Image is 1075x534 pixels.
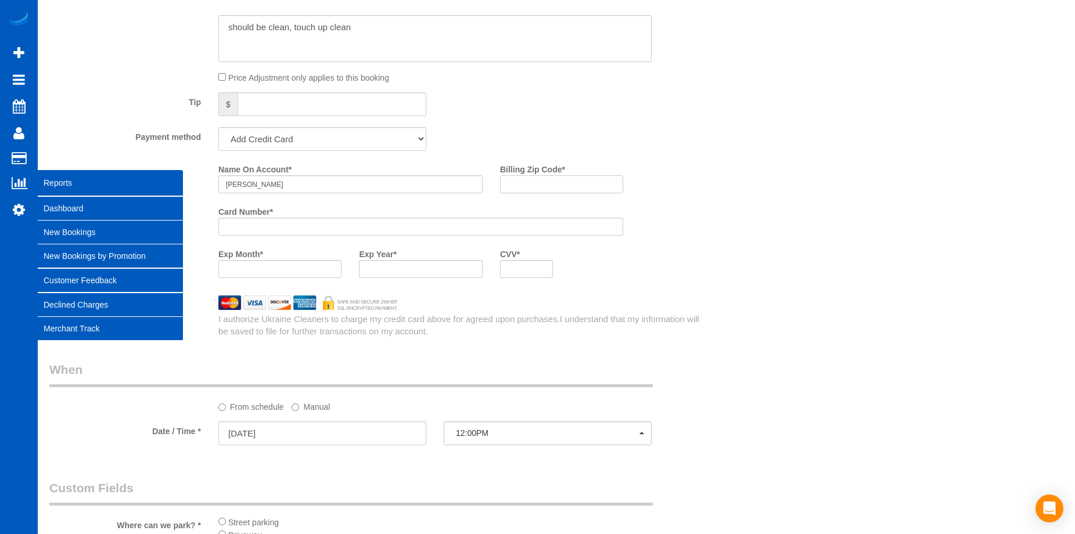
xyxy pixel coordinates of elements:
[218,244,263,260] label: Exp Month
[218,160,292,175] label: Name On Account
[38,169,183,196] span: Reports
[38,293,183,316] a: Declined Charges
[38,221,183,244] a: New Bookings
[210,295,407,310] img: credit cards
[49,361,653,387] legend: When
[228,73,389,82] span: Price Adjustment only applies to this booking
[38,269,183,292] a: Customer Feedback
[500,160,565,175] label: Billing Zip Code
[218,202,273,218] label: Card Number
[228,518,279,527] span: Street parking
[500,244,520,260] label: CVV
[292,397,330,413] label: Manual
[456,428,639,438] span: 12:00PM
[38,317,183,340] a: Merchant Track
[49,479,653,506] legend: Custom Fields
[41,421,210,437] label: Date / Time *
[218,92,238,116] span: $
[218,421,426,445] input: MM/DD/YYYY
[359,244,396,260] label: Exp Year
[292,403,299,411] input: Manual
[41,127,210,143] label: Payment method
[38,197,183,220] a: Dashboard
[210,313,717,338] div: I authorize Ukraine Cleaners to charge my credit card above for agreed upon purchases.
[7,12,30,28] img: Automaid Logo
[38,244,183,268] a: New Bookings by Promotion
[1036,495,1063,522] div: Open Intercom Messenger
[38,196,183,341] ul: Reports
[218,403,226,411] input: From schedule
[41,92,210,108] label: Tip
[41,515,210,531] label: Where can we park? *
[218,397,284,413] label: From schedule
[444,421,652,445] button: 12:00PM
